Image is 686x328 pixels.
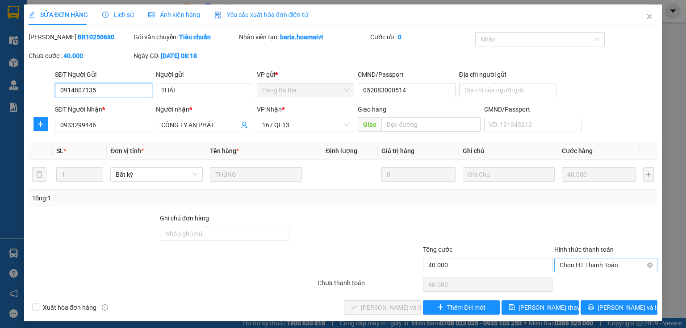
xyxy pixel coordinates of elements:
[598,303,660,312] span: [PERSON_NAME] và In
[509,304,515,311] span: save
[63,52,83,59] b: 40.000
[160,227,289,241] input: Ghi chú đơn hàng
[554,246,614,253] label: Hình thức thanh toán
[459,142,558,160] th: Ghi chú
[262,83,349,97] span: Hàng Bà Rịa
[29,51,132,61] div: Chưa cước :
[239,32,368,42] div: Nhân viên tạo:
[588,304,594,311] span: printer
[647,262,653,268] span: close-circle
[643,167,654,182] button: plus
[637,4,662,29] button: Close
[110,147,144,154] span: Đơn vị tính
[210,147,239,154] span: Tên hàng
[56,147,63,154] span: SL
[8,8,21,18] span: Gửi:
[78,33,114,41] b: BR10250680
[463,167,555,182] input: Ghi Chú
[358,106,386,113] span: Giao hàng
[76,8,98,18] span: Nhận:
[29,32,132,42] div: [PERSON_NAME]:
[8,29,70,42] div: 0985395693
[459,70,556,79] div: Địa chỉ người gửi
[76,8,139,29] div: Hàng Bà Rịa
[102,12,109,18] span: clock-circle
[459,83,556,97] input: Địa chỉ của người gửi
[519,303,590,312] span: [PERSON_NAME] thay đổi
[156,70,253,79] div: Người gửi
[8,18,70,29] div: thoa phat
[55,104,152,114] div: SĐT Người Nhận
[214,11,309,18] span: Yêu cầu xuất hóa đơn điện tử
[370,32,473,42] div: Cước rồi :
[76,40,139,52] div: 0907402940
[134,32,237,42] div: Gói vận chuyển:
[646,13,653,20] span: close
[326,147,357,154] span: Định lượng
[102,11,134,18] span: Lịch sử
[562,167,636,182] input: 0
[148,11,200,18] span: Ảnh kiện hàng
[381,147,414,154] span: Giá trị hàng
[102,304,108,311] span: info-circle
[75,60,82,69] span: C :
[257,70,354,79] div: VP gửi
[160,215,209,222] label: Ghi chú đơn hàng
[29,12,35,18] span: edit
[156,104,253,114] div: Người nhận
[29,11,88,18] span: SỬA ĐƠN HÀNG
[423,300,500,315] button: plusThêm ĐH mới
[358,117,381,132] span: Giao
[33,117,48,131] button: plus
[562,147,593,154] span: Cước hàng
[161,52,197,59] b: [DATE] 08:18
[241,121,248,129] span: user-add
[214,12,222,19] img: icon
[8,8,70,18] div: 167 QL13
[75,58,140,70] div: 30.000
[32,193,265,203] div: Tổng: 1
[484,104,581,114] div: CMND/Passport
[210,167,302,182] input: VD: Bàn, Ghế
[39,303,100,312] span: Xuất hóa đơn hàng
[134,51,237,61] div: Ngày GD:
[381,117,481,132] input: Dọc đường
[358,70,455,79] div: CMND/Passport
[381,167,456,182] input: 0
[116,168,197,181] span: Bất kỳ
[502,300,579,315] button: save[PERSON_NAME] thay đổi
[423,246,452,253] span: Tổng cước
[34,120,47,128] span: plus
[280,33,323,41] b: baria.hoamaivt
[437,304,443,311] span: plus
[344,300,421,315] button: check[PERSON_NAME] và Giao hàng
[398,33,402,41] b: 0
[257,106,282,113] span: VP Nhận
[179,33,211,41] b: Tiêu chuẩn
[447,303,485,312] span: Thêm ĐH mới
[560,258,652,272] span: Chọn HT Thanh Toán
[581,300,658,315] button: printer[PERSON_NAME] và In
[262,118,349,132] span: 167 QL13
[55,70,152,79] div: SĐT Người Gửi
[317,278,422,294] div: Chưa thanh toán
[148,12,155,18] span: picture
[76,29,139,40] div: Dũng
[32,167,46,182] button: delete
